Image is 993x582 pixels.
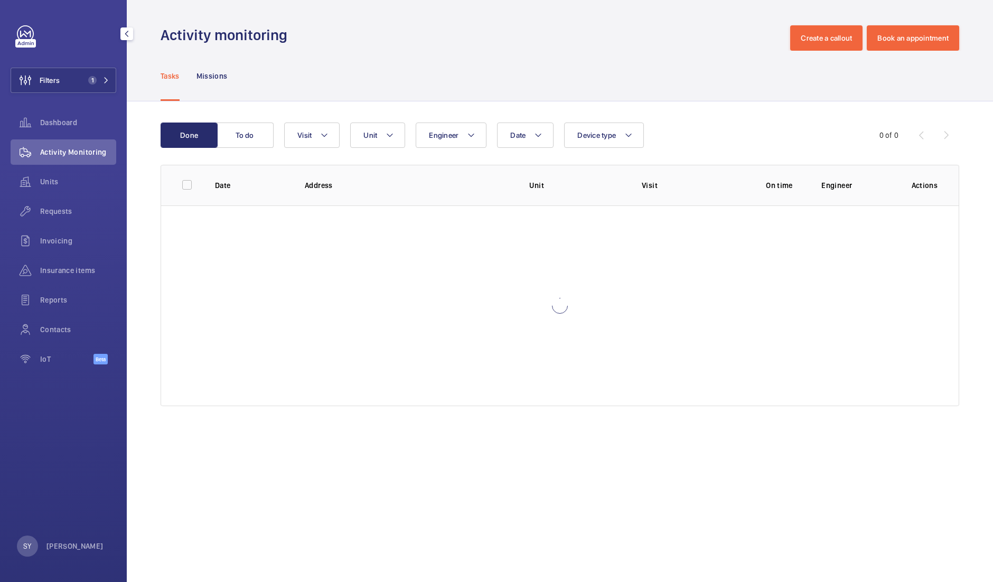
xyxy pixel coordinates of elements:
[215,180,288,191] p: Date
[305,180,512,191] p: Address
[297,131,312,139] span: Visit
[40,324,116,335] span: Contacts
[529,180,625,191] p: Unit
[161,123,218,148] button: Done
[642,180,737,191] p: Visit
[363,131,377,139] span: Unit
[196,71,228,81] p: Missions
[564,123,644,148] button: Device type
[821,180,894,191] p: Engineer
[754,180,805,191] p: On time
[40,147,116,157] span: Activity Monitoring
[40,176,116,187] span: Units
[510,131,526,139] span: Date
[790,25,863,51] button: Create a callout
[217,123,274,148] button: To do
[11,68,116,93] button: Filters1
[23,541,31,551] p: SY
[46,541,104,551] p: [PERSON_NAME]
[912,180,938,191] p: Actions
[867,25,959,51] button: Book an appointment
[40,75,60,86] span: Filters
[416,123,486,148] button: Engineer
[93,354,108,364] span: Beta
[497,123,554,148] button: Date
[577,131,616,139] span: Device type
[40,265,116,276] span: Insurance items
[429,131,458,139] span: Engineer
[161,71,180,81] p: Tasks
[40,236,116,246] span: Invoicing
[88,76,97,85] span: 1
[40,206,116,217] span: Requests
[40,295,116,305] span: Reports
[40,117,116,128] span: Dashboard
[284,123,340,148] button: Visit
[161,25,294,45] h1: Activity monitoring
[879,130,898,140] div: 0 of 0
[350,123,405,148] button: Unit
[40,354,93,364] span: IoT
